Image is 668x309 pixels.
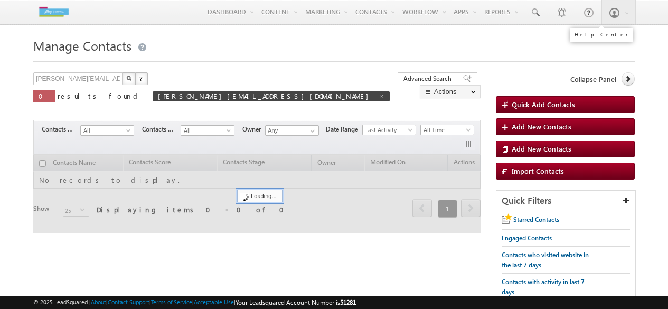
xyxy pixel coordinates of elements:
span: Manage Contacts [33,37,131,54]
span: All Time [421,125,471,135]
span: Your Leadsquared Account Number is [236,298,356,306]
span: Date Range [326,125,362,134]
span: Quick Add Contacts [512,100,575,109]
a: All [80,125,134,136]
span: Last Activity [363,125,413,135]
span: Add New Contacts [512,144,571,153]
span: [PERSON_NAME][EMAIL_ADDRESS][DOMAIN_NAME] [158,91,374,100]
span: Import Contacts [512,166,564,175]
span: All [81,126,131,135]
span: Engaged Contacts [502,234,552,242]
span: Contacts with activity in last 7 days [502,278,585,296]
img: Custom Logo [33,3,74,21]
a: Terms of Service [151,298,192,305]
span: Contacts Stage [42,125,80,134]
span: Contacts Source [142,125,181,134]
a: All [181,125,234,136]
span: Collapse Panel [570,74,616,84]
div: Loading... [237,190,282,202]
span: Advanced Search [403,74,455,83]
span: results found [58,91,142,100]
a: Show All Items [305,126,318,136]
div: Help Center [575,31,628,38]
img: Search [126,76,131,81]
div: Quick Filters [496,191,635,211]
span: Owner [242,125,265,134]
span: ? [139,74,144,83]
span: © 2025 LeadSquared | | | | | [33,297,356,307]
a: Last Activity [362,125,416,135]
a: About [91,298,106,305]
span: 0 [39,91,50,100]
span: Contacts who visited website in the last 7 days [502,251,589,269]
a: Acceptable Use [194,298,234,305]
a: All Time [420,125,474,135]
span: Starred Contacts [513,216,559,223]
button: Actions [420,85,481,98]
a: Contact Support [108,298,149,305]
span: 51281 [340,298,356,306]
span: Add New Contacts [512,122,571,131]
input: Type to Search [265,125,319,136]
span: All [181,126,231,135]
button: ? [135,72,148,85]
